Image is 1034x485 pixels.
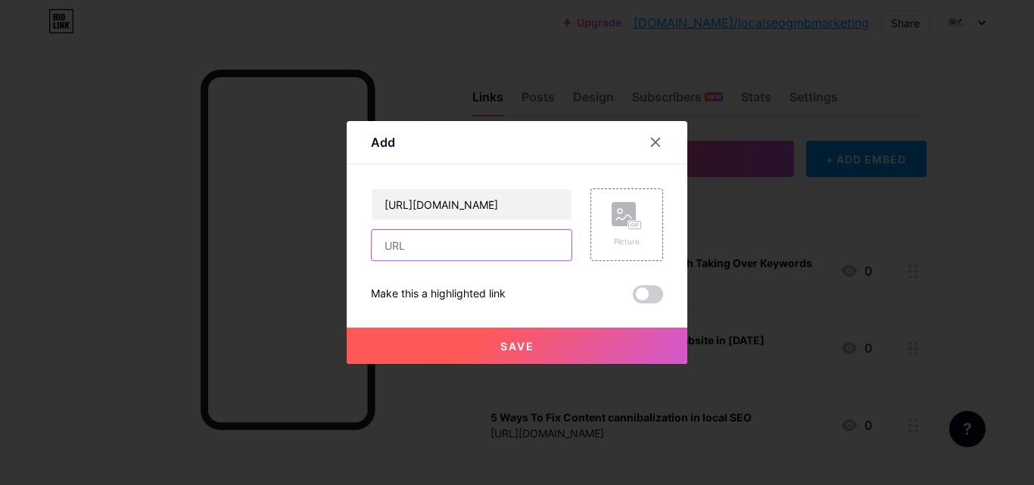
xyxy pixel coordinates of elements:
[612,236,642,247] div: Picture
[371,285,506,303] div: Make this a highlighted link
[372,189,572,219] input: Title
[371,133,395,151] div: Add
[500,340,534,353] span: Save
[372,230,572,260] input: URL
[347,328,687,364] button: Save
